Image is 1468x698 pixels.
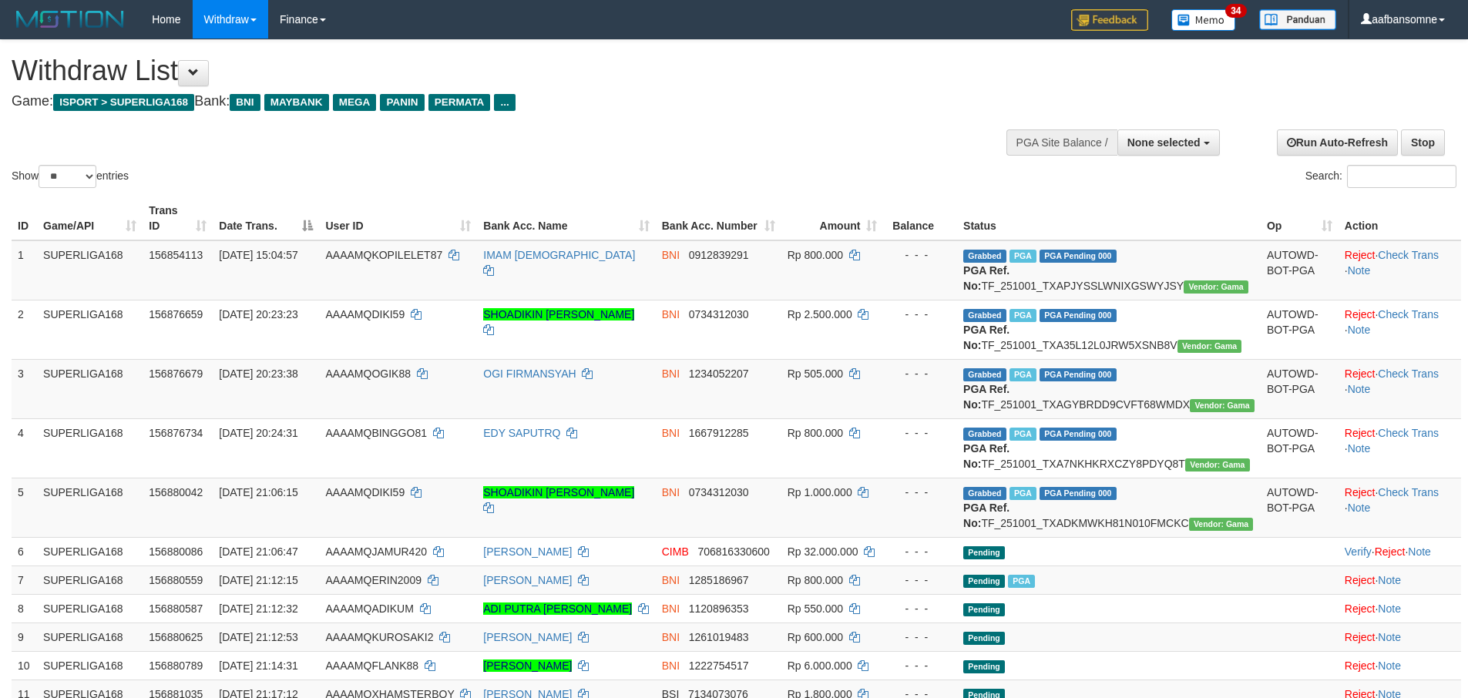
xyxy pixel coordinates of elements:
a: Note [1348,502,1371,514]
th: Bank Acc. Number: activate to sort column ascending [656,196,781,240]
td: TF_251001_TXA35L12L0JRW5XSNB8V [957,300,1261,359]
span: Grabbed [963,428,1006,441]
a: Check Trans [1378,249,1439,261]
span: Pending [963,632,1005,645]
span: ... [494,94,515,111]
span: AAAAMQKOPILELET87 [325,249,442,261]
td: · · [1339,537,1461,565]
a: Note [1348,383,1371,395]
span: BNI [662,249,680,261]
span: 156880042 [149,486,203,498]
div: - - - [889,366,951,381]
span: Copy 706816330600 to clipboard [697,545,769,558]
a: [PERSON_NAME] [483,631,572,643]
a: Note [1408,545,1431,558]
a: Reject [1345,249,1376,261]
span: AAAAMQFLANK88 [325,659,418,672]
th: User ID: activate to sort column ascending [319,196,477,240]
td: 7 [12,565,37,594]
th: Date Trans.: activate to sort column descending [213,196,319,240]
span: [DATE] 21:12:32 [219,602,297,615]
span: Marked by aafchhiseyha [1009,250,1036,263]
span: Marked by aafsoycanthlai [1009,428,1036,441]
td: · · [1339,240,1461,300]
th: Status [957,196,1261,240]
b: PGA Ref. No: [963,502,1009,529]
td: SUPERLIGA168 [37,359,143,418]
span: ISPORT > SUPERLIGA168 [53,94,194,111]
b: PGA Ref. No: [963,442,1009,470]
span: Copy 0734312030 to clipboard [689,308,749,320]
span: AAAAMQADIKUM [325,602,413,615]
span: PGA Pending [1040,309,1117,322]
span: Copy 1667912285 to clipboard [689,427,749,439]
td: · [1339,622,1461,651]
span: Grabbed [963,368,1006,381]
th: ID [12,196,37,240]
span: [DATE] 21:14:31 [219,659,297,672]
th: Amount: activate to sort column ascending [781,196,884,240]
span: Vendor URL: https://trx31.1velocity.biz [1189,518,1254,531]
span: Rp 800.000 [788,249,843,261]
span: Grabbed [963,250,1006,263]
a: Check Trans [1378,486,1439,498]
td: 4 [12,418,37,478]
td: SUPERLIGA168 [37,240,143,300]
td: SUPERLIGA168 [37,622,143,651]
td: TF_251001_TXAPJYSSLWNIXGSWYJSY [957,240,1261,300]
td: TF_251001_TXAGYBRDD9CVFT68WMDX [957,359,1261,418]
div: - - - [889,307,951,322]
span: AAAAMQDIKI59 [325,308,405,320]
div: - - - [889,629,951,645]
select: Showentries [39,165,96,188]
span: MEGA [333,94,377,111]
a: Check Trans [1378,308,1439,320]
span: Pending [963,603,1005,616]
span: CIMB [662,545,689,558]
td: AUTOWD-BOT-PGA [1261,359,1339,418]
a: Reject [1345,631,1376,643]
span: Rp 550.000 [788,602,843,615]
span: AAAAMQDIKI59 [325,486,405,498]
div: PGA Site Balance / [1006,129,1117,156]
img: panduan.png [1259,9,1336,30]
span: Rp 6.000.000 [788,659,852,672]
th: Action [1339,196,1461,240]
span: MAYBANK [264,94,329,111]
span: Grabbed [963,309,1006,322]
label: Show entries [12,165,129,188]
span: 156880086 [149,545,203,558]
a: Reject [1345,486,1376,498]
span: [DATE] 20:24:31 [219,427,297,439]
span: PGA Pending [1040,487,1117,500]
div: - - - [889,544,951,559]
b: PGA Ref. No: [963,324,1009,351]
a: Note [1378,659,1401,672]
span: Pending [963,660,1005,673]
span: AAAAMQKUROSAKI2 [325,631,433,643]
td: AUTOWD-BOT-PGA [1261,418,1339,478]
td: SUPERLIGA168 [37,418,143,478]
span: Marked by aafsoycanthlai [1009,368,1036,381]
td: AUTOWD-BOT-PGA [1261,300,1339,359]
span: Rp 32.000.000 [788,545,858,558]
a: Check Trans [1378,367,1439,380]
span: Pending [963,546,1005,559]
span: PGA Pending [1040,368,1117,381]
span: Marked by aafphoenmanit [1008,575,1035,588]
a: Reject [1345,574,1376,586]
span: Rp 800.000 [788,574,843,586]
a: Note [1348,264,1371,277]
a: Run Auto-Refresh [1277,129,1398,156]
div: - - - [889,601,951,616]
span: AAAAMQBINGGO81 [325,427,426,439]
span: 34 [1225,4,1246,18]
td: 1 [12,240,37,300]
span: Rp 1.000.000 [788,486,852,498]
a: Verify [1345,545,1372,558]
button: None selected [1117,129,1220,156]
a: SHOADIKIN [PERSON_NAME] [483,308,634,320]
span: 156880789 [149,659,203,672]
td: TF_251001_TXADKMWKH81N010FMCKC [957,478,1261,537]
span: Marked by aafphoenmanit [1009,487,1036,500]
